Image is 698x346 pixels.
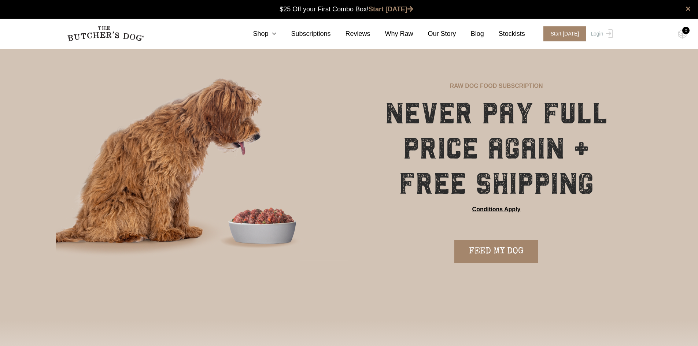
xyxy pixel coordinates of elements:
a: Start [DATE] [536,26,589,41]
a: Reviews [331,29,370,39]
a: Shop [238,29,276,39]
a: Subscriptions [276,29,330,39]
img: blaze-subscription-hero [56,48,348,291]
span: Start [DATE] [543,26,587,41]
a: Why Raw [370,29,413,39]
div: 0 [682,27,690,34]
a: Our Story [413,29,456,39]
a: close [686,4,691,13]
a: Blog [456,29,484,39]
a: Start [DATE] [369,5,413,13]
a: Stockists [484,29,525,39]
a: Login [589,26,613,41]
a: Conditions Apply [472,205,521,214]
h1: NEVER PAY FULL PRICE AGAIN + FREE SHIPPING [369,96,624,201]
p: RAW DOG FOOD SUBSCRIPTION [450,82,543,90]
img: TBD_Cart-Empty.png [678,29,687,39]
a: FEED MY DOG [454,240,538,263]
